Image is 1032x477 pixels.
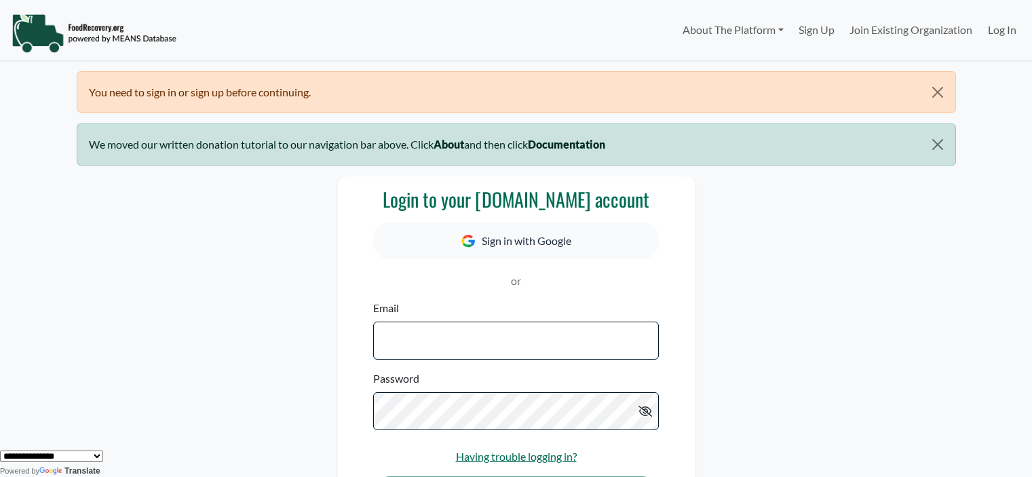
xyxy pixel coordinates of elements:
[980,16,1024,43] a: Log In
[791,16,842,43] a: Sign Up
[373,273,658,289] p: or
[842,16,980,43] a: Join Existing Organization
[373,188,658,211] h3: Login to your [DOMAIN_NAME] account
[77,123,956,165] div: We moved our written donation tutorial to our navigation bar above. Click and then click
[77,71,956,113] div: You need to sign in or sign up before continuing.
[920,124,955,165] button: Close
[461,235,475,248] img: Google Icon
[920,72,955,113] button: Close
[39,467,64,476] img: Google Translate
[39,466,100,476] a: Translate
[373,300,399,316] label: Email
[373,370,419,387] label: Password
[12,13,176,54] img: NavigationLogo_FoodRecovery-91c16205cd0af1ed486a0f1a7774a6544ea792ac00100771e7dd3ec7c0e58e41.png
[674,16,790,43] a: About The Platform
[528,138,605,151] b: Documentation
[434,138,464,151] b: About
[373,223,658,259] button: Sign in with Google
